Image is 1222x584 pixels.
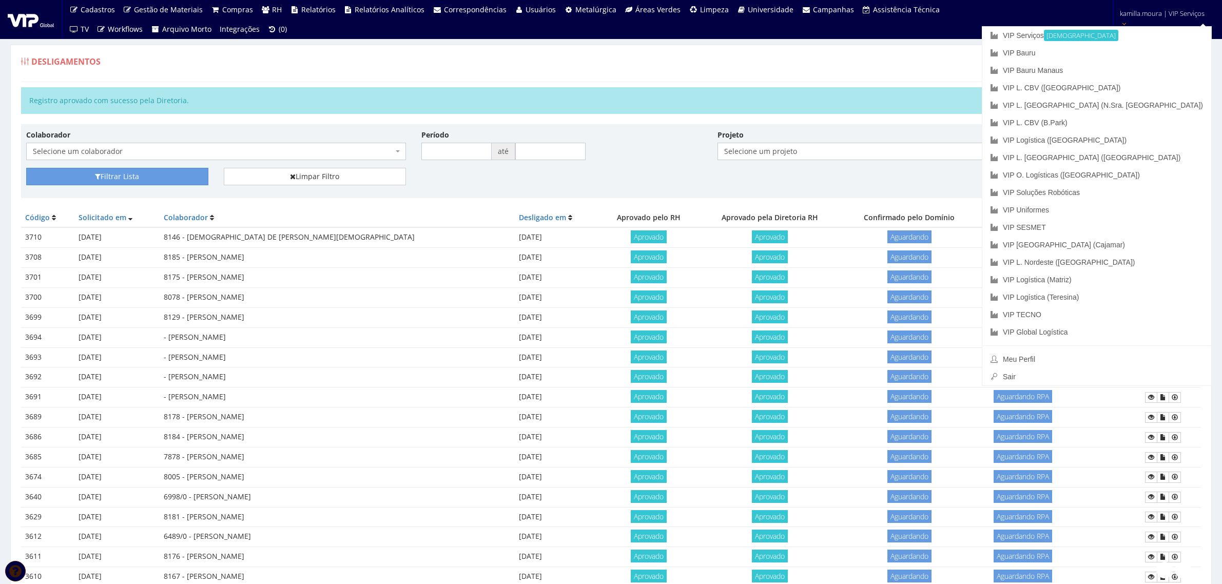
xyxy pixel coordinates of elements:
[160,407,515,427] td: 8178 - [PERSON_NAME]
[982,44,1211,62] a: VIP Bauru
[160,268,515,288] td: 8175 - [PERSON_NAME]
[160,527,515,547] td: 6489/0 - [PERSON_NAME]
[994,430,1052,443] span: Aguardando RPA
[1169,492,1181,502] a: Ficha Devolução EPIS
[79,212,126,222] a: Solicitado em
[752,550,788,562] span: Aprovado
[631,550,667,562] span: Aprovado
[748,5,793,14] span: Universidade
[160,248,515,268] td: 8185 - [PERSON_NAME]
[33,146,393,157] span: Selecione um colaborador
[74,327,160,347] td: [DATE]
[21,248,74,268] td: 3708
[220,24,260,34] span: Integrações
[74,467,160,487] td: [DATE]
[26,168,208,185] button: Filtrar Lista
[74,507,160,527] td: [DATE]
[1169,412,1181,423] a: Ficha Devolução EPIS
[272,5,282,14] span: RH
[994,510,1052,523] span: Aguardando RPA
[994,530,1052,542] span: Aguardando RPA
[631,410,667,423] span: Aprovado
[982,166,1211,184] a: VIP O. Logísticas ([GEOGRAPHIC_DATA])
[752,351,788,363] span: Aprovado
[752,410,788,423] span: Aprovado
[982,236,1211,254] a: VIP [GEOGRAPHIC_DATA] (Cajamar)
[515,248,599,268] td: [DATE]
[31,56,101,67] span: Desligamentos
[74,268,160,288] td: [DATE]
[841,208,977,227] th: Confirmado pelo Domínio
[631,570,667,582] span: Aprovado
[982,62,1211,79] a: VIP Bauru Manaus
[982,323,1211,341] a: VIP Global Logística
[982,351,1211,368] a: Meu Perfil
[631,510,667,523] span: Aprovado
[21,87,1201,114] div: Registro aprovado com sucesso pela Diretoria.
[74,487,160,507] td: [DATE]
[631,370,667,383] span: Aprovado
[887,490,932,503] span: Aguardando
[160,487,515,507] td: 6998/0 - [PERSON_NAME]
[982,288,1211,306] a: VIP Logística (Teresina)
[162,24,211,34] span: Arquivo Morto
[216,20,264,39] a: Integrações
[1157,432,1169,443] a: Documentos
[1157,552,1169,562] a: Documentos
[752,270,788,283] span: Aprovado
[21,287,74,307] td: 3700
[631,250,667,263] span: Aprovado
[752,490,788,503] span: Aprovado
[982,306,1211,323] a: VIP TECNO
[26,130,70,140] label: Colaborador
[25,212,50,222] a: Código
[74,367,160,387] td: [DATE]
[752,530,788,542] span: Aprovado
[515,467,599,487] td: [DATE]
[982,254,1211,271] a: VIP L. Nordeste ([GEOGRAPHIC_DATA])
[752,390,788,403] span: Aprovado
[515,447,599,467] td: [DATE]
[515,427,599,447] td: [DATE]
[752,310,788,323] span: Aprovado
[599,208,698,227] th: Aprovado pelo RH
[717,130,744,140] label: Projeto
[355,5,424,14] span: Relatórios Analíticos
[160,347,515,367] td: - [PERSON_NAME]
[631,490,667,503] span: Aprovado
[492,143,515,160] span: até
[74,547,160,567] td: [DATE]
[873,5,940,14] span: Assistência Técnica
[222,5,253,14] span: Compras
[515,387,599,407] td: [DATE]
[21,327,74,347] td: 3694
[74,527,160,547] td: [DATE]
[631,390,667,403] span: Aprovado
[887,270,932,283] span: Aguardando
[887,450,932,463] span: Aguardando
[982,219,1211,236] a: VIP SESMET
[21,268,74,288] td: 3701
[752,510,788,523] span: Aprovado
[160,367,515,387] td: - [PERSON_NAME]
[160,287,515,307] td: 8078 - [PERSON_NAME]
[65,20,93,39] a: TV
[108,24,143,34] span: Workflows
[887,351,932,363] span: Aguardando
[21,487,74,507] td: 3640
[982,368,1211,385] a: Sair
[160,327,515,347] td: - [PERSON_NAME]
[26,143,406,160] span: Selecione um colaborador
[887,550,932,562] span: Aguardando
[1157,392,1169,403] a: Documentos
[635,5,681,14] span: Áreas Verdes
[421,130,449,140] label: Período
[631,470,667,483] span: Aprovado
[444,5,507,14] span: Correspondências
[994,470,1052,483] span: Aguardando RPA
[224,168,406,185] a: Limpar Filtro
[1169,532,1181,542] a: Ficha Devolução EPIS
[1157,512,1169,522] a: Documentos
[631,290,667,303] span: Aprovado
[752,450,788,463] span: Aprovado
